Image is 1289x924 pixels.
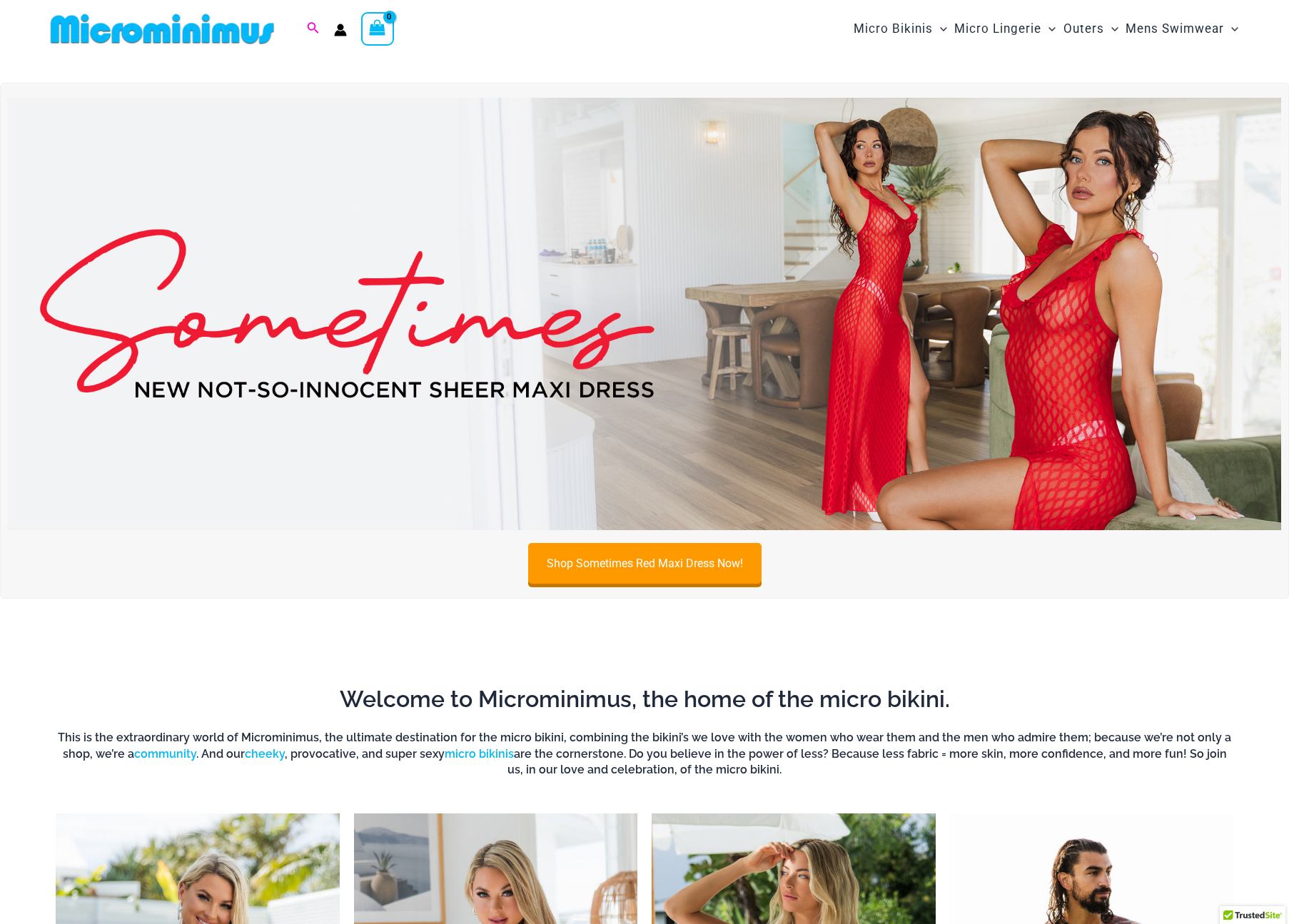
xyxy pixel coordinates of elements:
[854,11,933,47] span: Micro Bikinis
[1224,11,1238,47] span: Menu Toggle
[1063,11,1104,47] span: Outers
[848,5,1244,53] nav: Site Navigation
[134,747,196,761] a: community
[1122,7,1242,51] a: Mens SwimwearMenu ToggleMenu Toggle
[1126,11,1224,47] span: Mens Swimwear
[56,730,1233,778] h6: This is the extraordinary world of Microminimus, the ultimate destination for the micro bikini, c...
[334,24,347,36] a: Account icon link
[1060,7,1122,51] a: OutersMenu ToggleMenu Toggle
[8,98,1281,530] img: Sometimes Red Maxi Dress
[850,7,951,51] a: Micro BikinisMenu ToggleMenu Toggle
[307,20,320,38] a: Search icon link
[56,684,1233,714] h2: Welcome to Microminimus, the home of the micro bikini.
[245,747,285,761] a: cheeky
[954,11,1041,47] span: Micro Lingerie
[1041,11,1056,47] span: Menu Toggle
[528,543,762,584] a: Shop Sometimes Red Maxi Dress Now!
[933,11,947,47] span: Menu Toggle
[1104,11,1118,47] span: Menu Toggle
[951,7,1059,51] a: Micro LingerieMenu ToggleMenu Toggle
[445,747,514,761] a: micro bikinis
[361,12,394,45] a: View Shopping Cart, empty
[45,13,280,45] img: MM SHOP LOGO FLAT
